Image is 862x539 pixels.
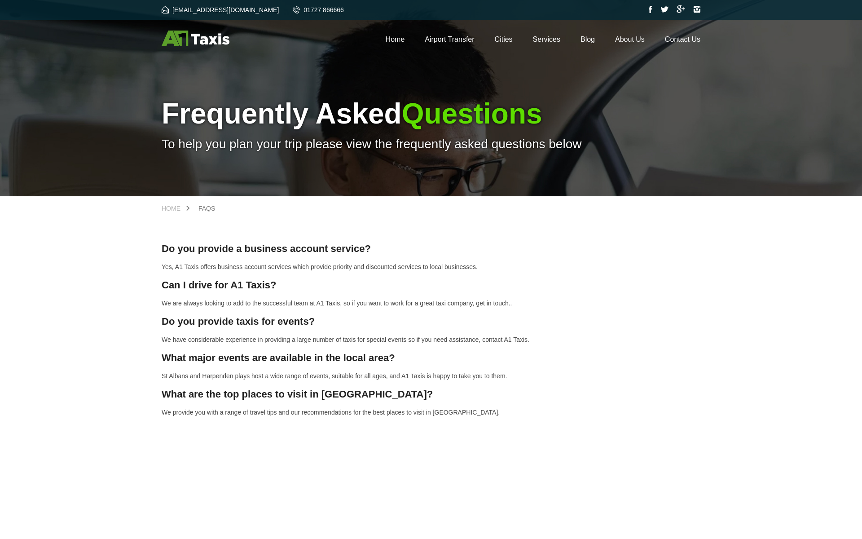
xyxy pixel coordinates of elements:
[162,261,700,273] p: Yes, A1 Taxis offers business account services which provide priority and discounted services to ...
[162,205,189,212] a: Home
[162,243,700,255] h3: Do you provide a business account service?
[649,6,652,13] img: Facebook
[693,6,700,13] img: Instagram
[581,35,595,43] a: Blog
[402,97,542,130] span: Questions
[162,352,700,364] h3: What major events are available in the local area?
[162,6,279,13] a: [EMAIL_ADDRESS][DOMAIN_NAME]
[162,371,700,382] p: St Albans and Harpenden plays host a wide range of events, suitable for all ages, and A1 Taxis is...
[162,279,700,291] h3: Can I drive for A1 Taxis?
[425,35,474,43] a: Airport Transfer
[162,137,700,151] p: To help you plan your trip please view the frequently asked questions below
[162,316,700,327] h3: Do you provide taxis for events?
[162,298,700,309] p: We are always looking to add to the successful team at A1 Taxis, so if you want to work for a gre...
[189,205,224,212] a: FAQs
[533,35,560,43] a: Services
[386,35,405,43] a: Home
[665,35,700,43] a: Contact Us
[293,6,344,13] a: 01727 866666
[495,35,513,43] a: Cities
[162,31,229,46] img: A1 Taxis St Albans LTD
[162,407,700,418] p: We provide you with a range of travel tips and our recommendations for the best places to visit i...
[615,35,645,43] a: About Us
[660,6,668,13] img: Twitter
[162,97,700,130] h1: Frequently Asked
[677,5,685,13] img: Google Plus
[162,389,700,400] h3: What are the top places to visit in [GEOGRAPHIC_DATA]?
[162,334,700,345] p: We have considerable experience in providing a large number of taxis for special events so if you...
